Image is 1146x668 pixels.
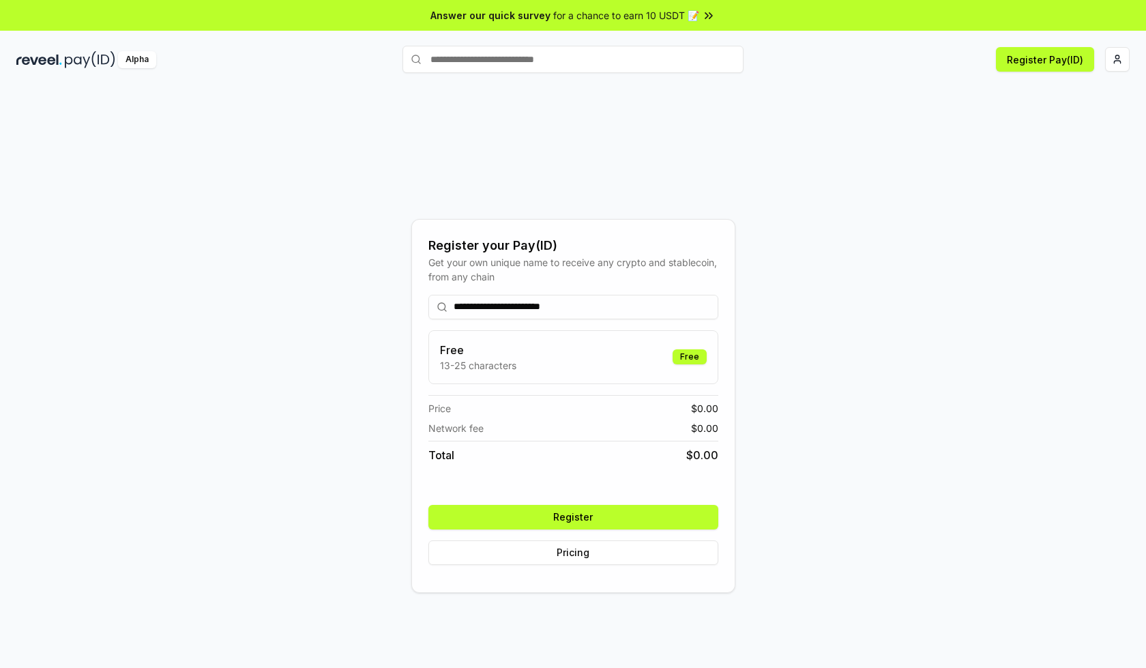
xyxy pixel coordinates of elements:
span: $ 0.00 [686,447,718,463]
span: Total [428,447,454,463]
button: Register Pay(ID) [996,47,1094,72]
div: Alpha [118,51,156,68]
button: Pricing [428,540,718,565]
span: Price [428,401,451,416]
span: Network fee [428,421,484,435]
button: Register [428,505,718,529]
h3: Free [440,342,516,358]
p: 13-25 characters [440,358,516,373]
div: Get your own unique name to receive any crypto and stablecoin, from any chain [428,255,718,284]
span: $ 0.00 [691,401,718,416]
span: for a chance to earn 10 USDT 📝 [553,8,699,23]
div: Register your Pay(ID) [428,236,718,255]
img: pay_id [65,51,115,68]
span: Answer our quick survey [430,8,550,23]
div: Free [673,349,707,364]
span: $ 0.00 [691,421,718,435]
img: reveel_dark [16,51,62,68]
